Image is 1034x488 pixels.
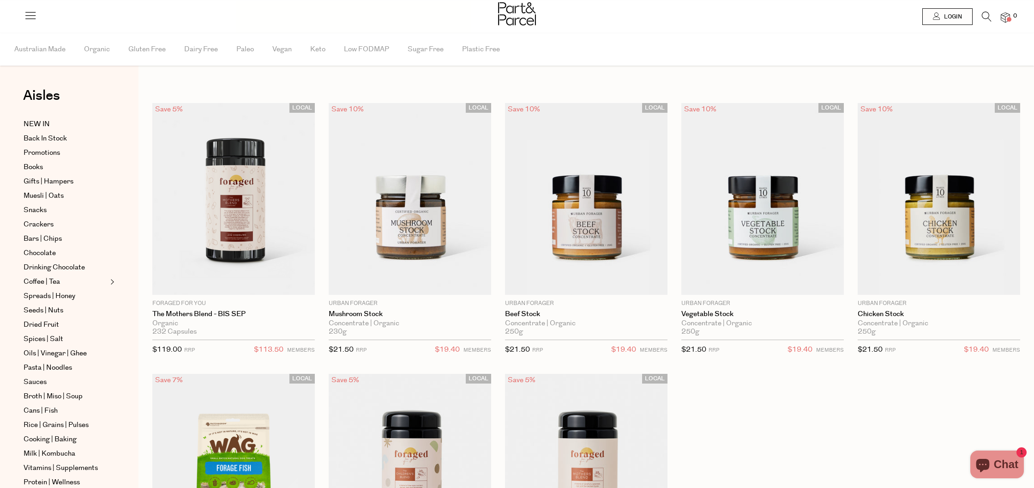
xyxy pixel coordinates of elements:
span: $19.40 [435,344,460,356]
small: RRP [356,347,367,354]
span: $19.40 [611,344,636,356]
span: 250g [505,328,523,336]
div: Concentrate | Organic [505,319,667,328]
span: LOCAL [466,374,491,384]
a: Dried Fruit [24,319,108,330]
p: Urban Forager [681,299,844,308]
span: Gluten Free [128,33,166,66]
a: Spices | Salt [24,334,108,345]
span: LOCAL [642,103,667,113]
a: Login [922,8,973,25]
a: Chicken Stock [858,310,1020,318]
a: Beef Stock [505,310,667,318]
span: $113.50 [254,344,283,356]
span: Bars | Chips [24,233,62,244]
span: Milk | Kombucha [24,448,75,459]
span: 230g [329,328,347,336]
div: Save 10% [681,103,719,116]
span: $21.50 [858,345,883,354]
span: Aisles [23,85,60,106]
span: Chocolate [24,248,56,259]
span: Muesli | Oats [24,190,64,201]
span: Login [942,13,962,21]
span: LOCAL [818,103,844,113]
div: Save 5% [505,374,538,386]
a: Sauces [24,377,108,388]
small: MEMBERS [992,347,1020,354]
a: Oils | Vinegar | Ghee [24,348,108,359]
img: The Mothers Blend - BIS SEP [152,103,315,295]
div: Save 5% [152,103,186,116]
img: Chicken Stock [858,103,1020,295]
span: Vitamins | Supplements [24,463,98,474]
span: 0 [1011,12,1019,20]
a: Protein | Wellness [24,477,108,488]
a: Mushroom Stock [329,310,491,318]
span: Dried Fruit [24,319,59,330]
img: Mushroom Stock [329,103,491,295]
button: Expand/Collapse Coffee | Tea [108,276,114,287]
small: RRP [709,347,719,354]
span: $119.00 [152,345,182,354]
a: Vitamins | Supplements [24,463,108,474]
small: MEMBERS [463,347,491,354]
a: The Mothers Blend - BIS SEP [152,310,315,318]
span: LOCAL [995,103,1020,113]
a: Chocolate [24,248,108,259]
span: Pasta | Noodles [24,362,72,373]
small: MEMBERS [816,347,844,354]
span: Books [24,162,43,173]
span: Australian Made [14,33,66,66]
div: Save 10% [329,103,367,116]
span: Oils | Vinegar | Ghee [24,348,87,359]
span: Dairy Free [184,33,218,66]
span: Gifts | Hampers [24,176,73,187]
a: Cans | Fish [24,405,108,416]
a: Books [24,162,108,173]
span: Cooking | Baking [24,434,77,445]
span: Rice | Grains | Pulses [24,420,89,431]
div: Save 5% [329,374,362,386]
div: Concentrate | Organic [681,319,844,328]
span: Promotions [24,147,60,159]
a: Bars | Chips [24,233,108,244]
a: Aisles [23,89,60,112]
span: Paleo [236,33,254,66]
div: Save 10% [505,103,543,116]
span: NEW IN [24,119,50,130]
a: Crackers [24,219,108,230]
span: $19.40 [964,344,989,356]
a: Drinking Chocolate [24,262,108,273]
div: Organic [152,319,315,328]
span: Organic [84,33,110,66]
span: LOCAL [466,103,491,113]
a: Spreads | Honey [24,291,108,302]
span: $21.50 [681,345,706,354]
span: LOCAL [289,374,315,384]
a: Snacks [24,205,108,216]
p: Urban Forager [858,299,1020,308]
img: Vegetable Stock [681,103,844,295]
small: MEMBERS [640,347,667,354]
p: Foraged For You [152,299,315,308]
span: Vegan [272,33,292,66]
div: Concentrate | Organic [329,319,491,328]
span: Crackers [24,219,54,230]
span: Low FODMAP [344,33,389,66]
small: RRP [184,347,195,354]
inbox-online-store-chat: Shopify online store chat [968,451,1027,481]
div: Concentrate | Organic [858,319,1020,328]
a: NEW IN [24,119,108,130]
span: 250g [858,328,876,336]
a: Vegetable Stock [681,310,844,318]
span: Plastic Free [462,33,500,66]
span: 232 Capsules [152,328,197,336]
span: LOCAL [642,374,667,384]
span: Spices | Salt [24,334,63,345]
span: Protein | Wellness [24,477,80,488]
a: Pasta | Noodles [24,362,108,373]
span: LOCAL [289,103,315,113]
p: Urban Forager [329,299,491,308]
span: Back In Stock [24,133,67,144]
span: Snacks [24,205,47,216]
